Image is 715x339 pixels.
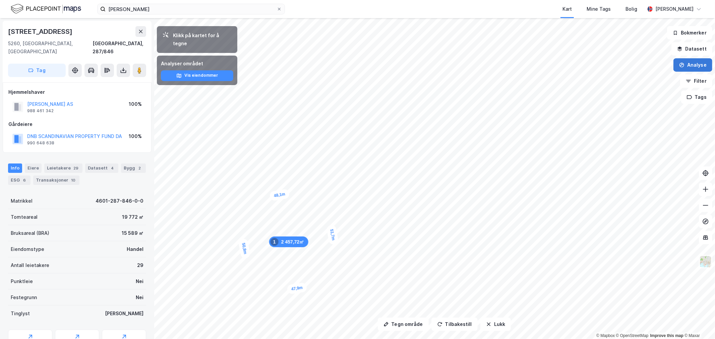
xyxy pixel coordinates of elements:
div: Punktleie [11,277,33,285]
div: 100% [129,132,142,140]
div: Handel [127,245,143,253]
div: 2 [136,165,143,172]
div: Transaksjoner [33,176,79,185]
div: Eiere [25,163,42,173]
div: 19 772 ㎡ [122,213,143,221]
div: 100% [129,100,142,108]
div: Eiendomstype [11,245,44,253]
div: Nei [136,293,143,301]
input: Søk på adresse, matrikkel, gårdeiere, leietakere eller personer [106,4,277,14]
div: ESG [8,176,31,185]
div: Bygg [121,163,146,173]
div: 1 [271,238,279,246]
div: Bruksareal (BRA) [11,229,49,237]
div: 6 [21,177,28,184]
iframe: Chat Widget [681,307,715,339]
div: Festegrunn [11,293,37,301]
div: [GEOGRAPHIC_DATA], 287/846 [93,40,146,56]
button: Datasett [671,42,712,56]
div: Kart [562,5,572,13]
div: Datasett [85,163,118,173]
a: Improve this map [650,333,683,338]
div: Antall leietakere [11,261,49,269]
div: Leietakere [44,163,82,173]
div: Mine Tags [587,5,611,13]
div: Bolig [625,5,637,13]
img: logo.f888ab2527a4732fd821a326f86c7f29.svg [11,3,81,15]
div: Matrikkel [11,197,33,205]
div: Map marker [269,236,308,247]
div: 4 [109,165,116,172]
button: Tegn område [378,318,429,331]
div: 15 589 ㎡ [122,229,143,237]
a: OpenStreetMap [616,333,649,338]
button: Vis eiendommer [161,70,233,81]
div: Tomteareal [11,213,38,221]
img: Z [699,255,712,268]
div: 4601-287-846-0-0 [96,197,143,205]
div: 988 461 342 [27,108,54,114]
div: Map marker [238,238,251,259]
div: Gårdeiere [8,120,146,128]
div: Nei [136,277,143,285]
div: Tinglyst [11,310,30,318]
button: Bokmerker [667,26,712,40]
div: Info [8,163,22,173]
div: 10 [70,177,77,184]
div: Map marker [287,282,307,294]
div: 29 [72,165,80,172]
div: 29 [137,261,143,269]
button: Analyse [673,58,712,72]
div: Analyser området [161,60,233,68]
button: Filter [680,74,712,88]
div: Hjemmelshaver [8,88,146,96]
button: Lukk [480,318,511,331]
div: Klikk på kartet for å tegne [173,31,232,48]
div: 990 648 638 [27,140,54,146]
button: Tilbakestill [431,318,478,331]
button: Tag [8,64,66,77]
div: Map marker [326,224,339,245]
div: [PERSON_NAME] [105,310,143,318]
div: [STREET_ADDRESS] [8,26,74,37]
div: Map marker [269,189,290,201]
div: [PERSON_NAME] [655,5,694,13]
button: Tags [681,90,712,104]
div: 5260, [GEOGRAPHIC_DATA], [GEOGRAPHIC_DATA] [8,40,93,56]
a: Mapbox [596,333,615,338]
